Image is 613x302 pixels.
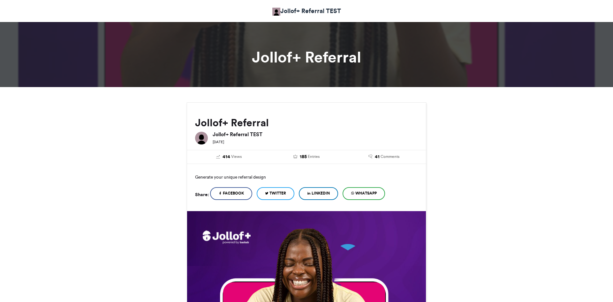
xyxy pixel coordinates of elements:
[223,153,230,160] span: 414
[223,190,244,196] span: Facebook
[300,153,307,160] span: 185
[213,132,418,137] h6: Jollof+ Referral TEST
[129,49,484,65] h1: Jollof+ Referral
[213,140,224,144] small: [DATE]
[312,190,330,196] span: LinkedIn
[375,153,380,160] span: 41
[195,117,418,129] h2: Jollof+ Referral
[381,154,399,159] span: Comments
[343,187,385,200] a: WhatsApp
[195,153,263,160] a: 414 Views
[299,187,338,200] a: LinkedIn
[273,153,341,160] a: 185 Entries
[195,132,208,144] img: Jollof+ Referral TEST
[195,172,418,182] p: Generate your unique referral design
[586,276,607,296] iframe: chat widget
[272,8,280,16] img: Jollof+ Referral TEST
[195,190,209,199] h5: Share:
[231,154,242,159] span: Views
[308,154,320,159] span: Entries
[257,187,294,200] a: Twitter
[272,6,341,16] a: Jollof+ Referral TEST
[350,153,418,160] a: 41 Comments
[355,190,377,196] span: WhatsApp
[269,190,286,196] span: Twitter
[210,187,252,200] a: Facebook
